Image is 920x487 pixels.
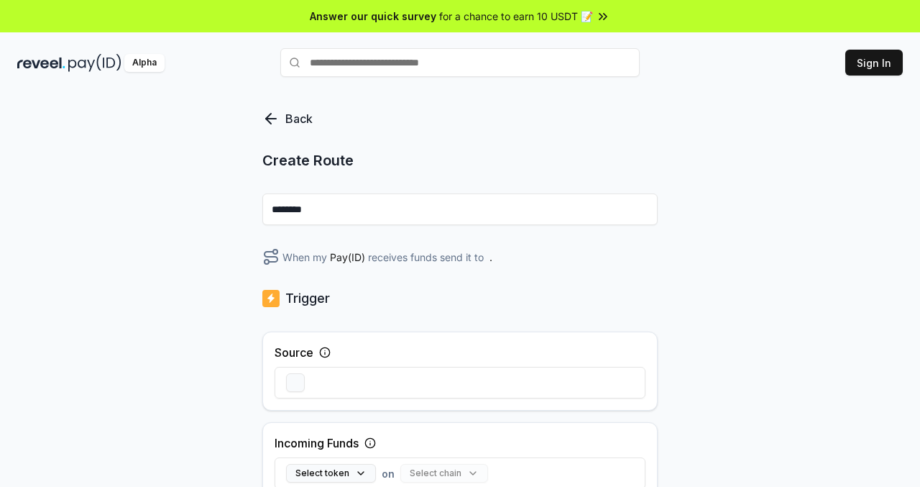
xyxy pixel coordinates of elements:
[310,9,436,24] span: Answer our quick survey
[275,344,313,361] label: Source
[285,288,330,309] p: Trigger
[330,250,365,265] span: Pay(ID)
[262,288,280,309] img: logo
[285,110,313,127] p: Back
[17,54,65,72] img: reveel_dark
[124,54,165,72] div: Alpha
[845,50,903,76] button: Sign In
[382,466,395,481] span: on
[262,150,658,170] p: Create Route
[489,250,492,265] span: .
[286,464,376,483] button: Select token
[68,54,121,72] img: pay_id
[275,434,359,452] label: Incoming Funds
[439,9,593,24] span: for a chance to earn 10 USDT 📝
[262,248,658,265] div: When my receives funds send it to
